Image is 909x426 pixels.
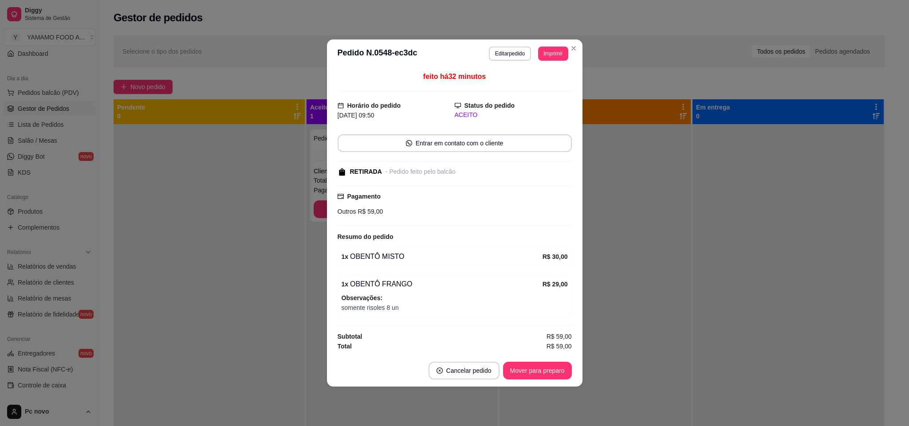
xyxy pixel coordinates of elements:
[338,112,374,119] span: [DATE] 09:50
[543,253,568,260] strong: R$ 30,00
[347,193,381,200] strong: Pagamento
[338,47,417,61] h3: Pedido N. 0548-ec3dc
[489,47,531,61] button: Editarpedido
[464,102,515,109] strong: Status do pedido
[423,73,486,80] span: feito há 32 minutos
[338,333,362,340] strong: Subtotal
[455,102,461,109] span: desktop
[356,208,383,215] span: R$ 59,00
[437,367,443,374] span: close-circle
[406,140,412,146] span: whats-app
[342,294,383,301] strong: Observações:
[567,41,581,55] button: Close
[543,281,568,288] strong: R$ 29,00
[386,167,456,176] div: - Pedido feito pelo balcão
[429,362,500,379] button: close-circleCancelar pedido
[338,193,344,199] span: credit-card
[350,167,382,176] div: RETIRADA
[338,134,572,152] button: whats-appEntrar em contato com o cliente
[547,341,572,351] span: R$ 59,00
[342,303,568,313] span: somente risoles 8 un
[342,279,543,289] div: OBENTÔ FRANGO
[338,208,356,215] span: Outros
[547,332,572,341] span: R$ 59,00
[338,233,394,240] strong: Resumo do pedido
[338,102,344,109] span: calendar
[338,343,352,350] strong: Total
[342,281,349,288] strong: 1 x
[503,362,572,379] button: Mover para preparo
[347,102,401,109] strong: Horário do pedido
[342,253,349,260] strong: 1 x
[342,251,543,262] div: OBENTÔ MISTO
[455,110,572,120] div: ACEITO
[538,47,568,61] button: Imprimir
